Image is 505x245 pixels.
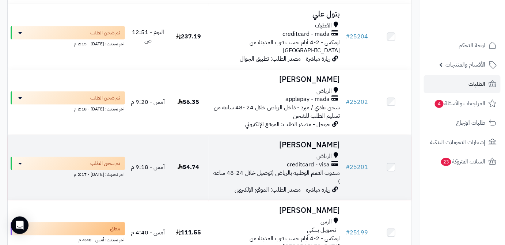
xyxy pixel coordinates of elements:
a: #25202 [346,98,368,106]
a: إشعارات التحويلات البنكية [424,133,501,151]
span: 237.19 [176,32,201,41]
a: المراجعات والأسئلة4 [424,95,501,112]
span: طلبات الإرجاع [456,118,486,128]
span: أمس - 9:20 م [131,98,165,106]
a: #25204 [346,32,368,41]
a: الطلبات [424,75,501,93]
a: السلات المتروكة23 [424,153,501,170]
h3: [PERSON_NAME] [212,141,340,149]
a: #25201 [346,163,368,171]
a: #25199 [346,228,368,237]
span: الرياض [317,87,332,95]
span: مندوب القمم الوطنية بالرياض (توصيل خلال 24-48 ساعه ) [214,169,340,186]
span: creditcard - mada [283,30,330,38]
a: طلبات الإرجاع [424,114,501,132]
span: # [346,32,350,41]
span: اليوم - 12:51 ص [132,28,164,45]
h3: [PERSON_NAME] [212,75,340,84]
span: 111.55 [176,228,201,237]
span: الرياض [317,152,332,161]
span: الأقسام والمنتجات [445,60,486,70]
span: السلات المتروكة [440,157,486,167]
span: تم شحن الطلب [91,160,121,167]
span: 56.35 [178,98,199,106]
span: # [346,98,350,106]
span: الطلبات [469,79,486,89]
span: زيارة مباشرة - مصدر الطلب: تطبيق الجوال [240,54,331,63]
span: # [346,163,350,171]
span: أمس - 4:40 م [131,228,165,237]
div: اخر تحديث: [DATE] - 2:17 م [11,170,125,178]
a: لوحة التحكم [424,37,501,54]
span: الرس [321,218,332,226]
span: لوحة التحكم [459,40,486,50]
div: Open Intercom Messenger [11,216,29,234]
div: اخر تحديث: [DATE] - 2:18 م [11,105,125,112]
span: جوجل - مصدر الطلب: الموقع الإلكتروني [246,120,331,129]
span: تـحـويـل بـنـكـي [307,226,337,234]
span: أمس - 9:18 م [131,163,165,171]
span: 54.74 [178,163,199,171]
span: ارمكس - 2-4 أيام حسب قرب المدينة من [GEOGRAPHIC_DATA] [250,38,340,55]
span: تم شحن الطلب [91,94,121,102]
h3: [PERSON_NAME] [212,206,340,215]
h3: بتول علي [212,10,340,18]
div: اخر تحديث: [DATE] - 2:15 م [11,39,125,47]
span: تم شحن الطلب [91,29,121,37]
span: زيارة مباشرة - مصدر الطلب: الموقع الإلكتروني [235,185,331,194]
span: شحن عادي / مبرد - داخل الرياض خلال 24 -48 ساعه من تسليم الطلب للشحن [214,103,340,120]
span: applepay - mada [286,95,330,103]
span: القطيف [315,22,332,30]
span: creditcard - visa [287,161,330,169]
span: # [346,228,350,237]
span: إشعارات التحويلات البنكية [430,137,486,147]
span: معلق [110,225,121,233]
span: 4 [435,100,444,108]
span: المراجعات والأسئلة [434,98,486,109]
span: 23 [441,158,451,166]
div: اخر تحديث: أمس - 4:40 م [11,235,125,243]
